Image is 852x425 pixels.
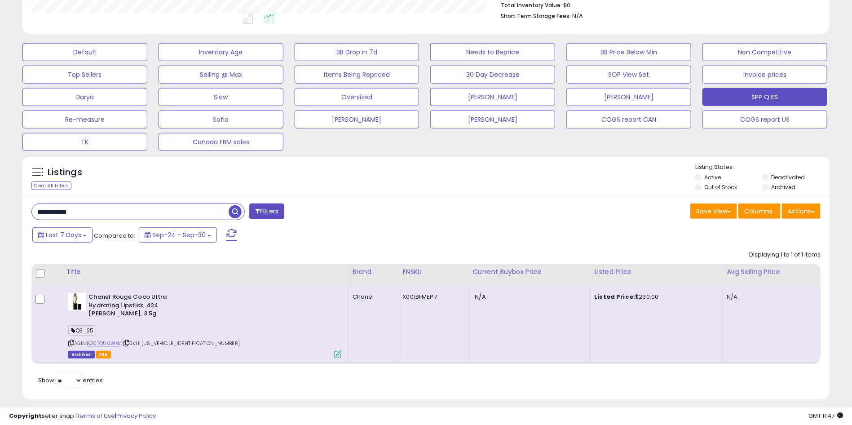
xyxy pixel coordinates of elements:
[705,173,721,181] label: Active
[738,204,781,219] button: Columns
[702,66,827,84] button: Invoice prices
[66,267,345,277] div: Title
[68,293,86,311] img: 31Fwt17U6GL._SL40_.jpg
[566,66,691,84] button: SOP View Set
[475,292,486,301] span: N/A
[353,293,392,301] div: Chanel
[744,207,773,216] span: Columns
[116,412,156,420] a: Privacy Policy
[159,111,283,128] button: Sofia
[295,111,419,128] button: [PERSON_NAME]
[152,230,206,239] span: Sep-24 - Sep-30
[595,292,636,301] b: Listed Price:
[705,183,737,191] label: Out of Stock
[96,351,111,359] span: FBA
[690,204,737,219] button: Save View
[772,173,805,181] label: Deactivated
[808,412,843,420] span: 2025-10-8 11:47 GMT
[727,267,817,277] div: Avg Selling Price
[772,183,796,191] label: Archived
[32,227,93,243] button: Last 7 Days
[595,267,720,277] div: Listed Price
[48,166,82,179] h5: Listings
[782,204,821,219] button: Actions
[159,88,283,106] button: Slow
[22,111,147,128] button: Re-measure
[295,66,419,84] button: Items Being Repriced
[430,66,555,84] button: 30 Day Decrease
[122,340,240,347] span: | SKU: [US_VEHICLE_IDENTIFICATION_NUMBER]
[159,43,283,61] button: Inventory Age
[566,88,691,106] button: [PERSON_NAME]
[501,12,571,20] b: Short Term Storage Fees:
[46,230,81,239] span: Last 7 Days
[22,66,147,84] button: Top Sellers
[430,43,555,61] button: Needs to Reprice
[22,133,147,151] button: TK
[159,133,283,151] button: Canada FBM sales
[727,293,813,301] div: N/A
[159,66,283,84] button: Selling @ Max
[695,163,830,172] p: Listing States:
[77,412,115,420] a: Terms of Use
[473,267,587,277] div: Current Buybox Price
[702,111,827,128] button: COGS report US
[403,293,462,301] div: X001BFMEP7
[38,376,103,385] span: Show: entries
[430,111,555,128] button: [PERSON_NAME]
[22,88,147,106] button: Darya
[87,340,121,347] a: B00TQUK1WW
[566,43,691,61] button: BB Price Below Min
[9,412,42,420] strong: Copyright
[572,12,583,20] span: N/A
[249,204,284,219] button: Filters
[353,267,395,277] div: Brand
[22,43,147,61] button: Default
[31,182,71,190] div: Clear All Filters
[139,227,217,243] button: Sep-24 - Sep-30
[702,88,827,106] button: SPP Q ES
[595,293,716,301] div: $230.00
[88,293,198,320] b: Chanel Rouge Coco Ultra Hydrating Lipstick, 424 [PERSON_NAME], 3.5g
[501,1,562,9] b: Total Inventory Value:
[566,111,691,128] button: COGS report CAN
[9,412,156,421] div: seller snap | |
[295,43,419,61] button: BB Drop in 7d
[749,251,821,259] div: Displaying 1 to 1 of 1 items
[68,351,94,359] span: Listings that have been deleted from Seller Central
[94,231,135,240] span: Compared to:
[68,293,342,357] div: ASIN:
[702,43,827,61] button: Non Competitive
[403,267,465,277] div: FNSKU
[68,325,96,336] span: Q3_25
[430,88,555,106] button: [PERSON_NAME]
[295,88,419,106] button: Oversized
